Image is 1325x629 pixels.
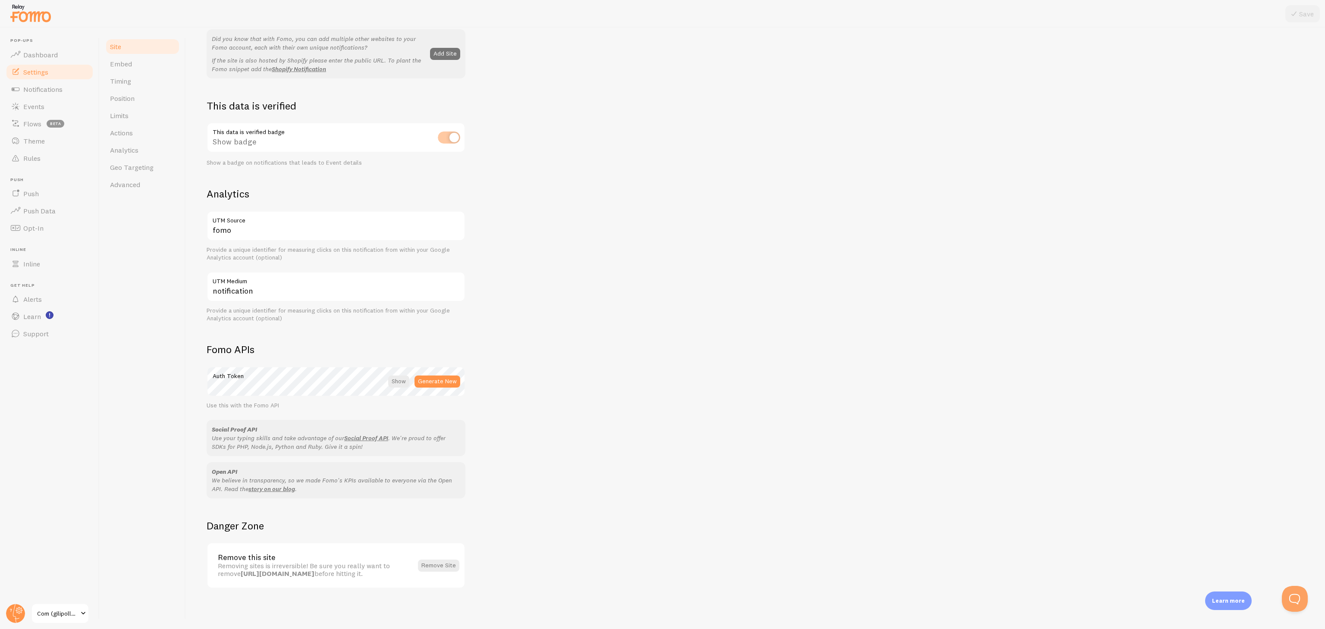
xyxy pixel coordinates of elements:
span: Analytics [110,146,138,154]
span: Site [110,42,121,51]
h2: Danger Zone [207,519,465,532]
a: Theme [5,132,94,150]
div: Removing sites is irreversible! Be sure you really want to remove before hitting it. [218,562,413,578]
span: Get Help [10,283,94,288]
label: UTM Medium [207,272,465,286]
label: UTM Source [207,211,465,225]
a: Rules [5,150,94,167]
span: Timing [110,77,131,85]
span: Embed [110,59,132,68]
span: Inline [23,260,40,268]
span: Pop-ups [10,38,94,44]
span: Advanced [110,180,140,189]
a: Advanced [105,176,180,193]
a: Alerts [5,291,94,308]
strong: [URL][DOMAIN_NAME] [241,569,314,578]
span: Opt-In [23,224,44,232]
div: Social Proof API [212,425,460,434]
a: Settings [5,63,94,81]
div: Provide a unique identifier for measuring clicks on this notification from within your Google Ana... [207,246,465,261]
span: Learn [23,312,41,321]
a: Opt-In [5,219,94,237]
a: Learn [5,308,94,325]
a: Support [5,325,94,342]
a: Events [5,98,94,115]
div: Remove this site [218,554,413,561]
p: We believe in transparency, so we made Fomo's KPIs available to everyone via the Open API. Read t... [212,476,460,493]
span: Position [110,94,135,103]
h2: Analytics [207,187,465,200]
span: beta [47,120,64,128]
a: Analytics [105,141,180,159]
span: Theme [23,137,45,145]
span: Rules [23,154,41,163]
span: Actions [110,128,133,137]
div: Use this with the Fomo API [207,402,465,410]
span: Dashboard [23,50,58,59]
button: Generate New [414,376,460,388]
div: Learn more [1205,591,1252,610]
button: Remove Site [418,560,459,572]
a: Flows beta [5,115,94,132]
span: Push [10,177,94,183]
img: fomo-relay-logo-orange.svg [9,2,52,24]
p: Use your typing skills and take advantage of our . We're proud to offer SDKs for PHP, Node.js, Py... [212,434,460,451]
p: If the site is also hosted by Shopify please enter the public URL. To plant the Fomo snippet add the [212,56,425,73]
svg: <p>Watch New Feature Tutorials!</p> [46,311,53,319]
span: Push [23,189,39,198]
a: Embed [105,55,180,72]
span: Settings [23,68,48,76]
a: Geo Targeting [105,159,180,176]
a: Dashboard [5,46,94,63]
a: Site [105,38,180,55]
span: Notifications [23,85,63,94]
a: Notifications [5,81,94,98]
a: Actions [105,124,180,141]
iframe: Help Scout Beacon - Open [1282,586,1308,612]
a: Push Data [5,202,94,219]
div: Open API [212,467,460,476]
a: Timing [105,72,180,90]
p: Did you know that with Fomo, you can add multiple other websites to your Fomo account, each with ... [212,34,425,52]
span: Limits [110,111,129,120]
span: Support [23,329,49,338]
label: Auth Token [207,366,465,381]
div: Provide a unique identifier for measuring clicks on this notification from within your Google Ana... [207,307,465,322]
a: story on our blog [248,485,295,493]
h2: Fomo APIs [207,343,465,356]
span: Events [23,102,44,111]
span: Geo Targeting [110,163,154,172]
h2: This data is verified [207,99,465,113]
a: Social Proof API [344,434,388,442]
a: Shopify Notification [272,65,326,73]
span: Flows [23,119,41,128]
a: Limits [105,107,180,124]
span: Alerts [23,295,42,304]
a: Push [5,185,94,202]
span: Com (gilipollas) [37,608,78,619]
button: Add Site [430,48,460,60]
a: Com (gilipollas) [31,603,89,624]
span: Inline [10,247,94,253]
a: Position [105,90,180,107]
a: Inline [5,255,94,272]
span: Push Data [23,207,56,215]
p: Learn more [1212,597,1245,605]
